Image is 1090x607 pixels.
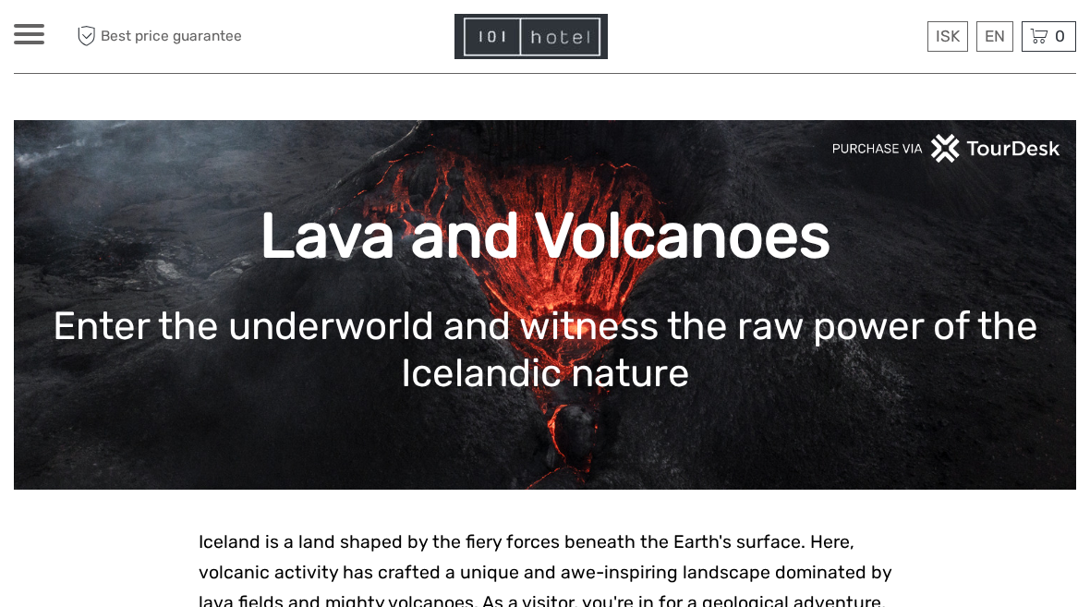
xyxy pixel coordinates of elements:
span: Best price guarantee [72,21,280,52]
img: Hotel Information [454,14,608,59]
img: PurchaseViaTourDeskwhite.png [831,134,1062,163]
h1: Enter the underworld and witness the raw power of the Icelandic nature [42,303,1048,396]
span: ISK [936,27,960,45]
div: EN [976,21,1013,52]
span: 0 [1052,27,1068,45]
h1: Lava and Volcanoes [42,199,1048,273]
